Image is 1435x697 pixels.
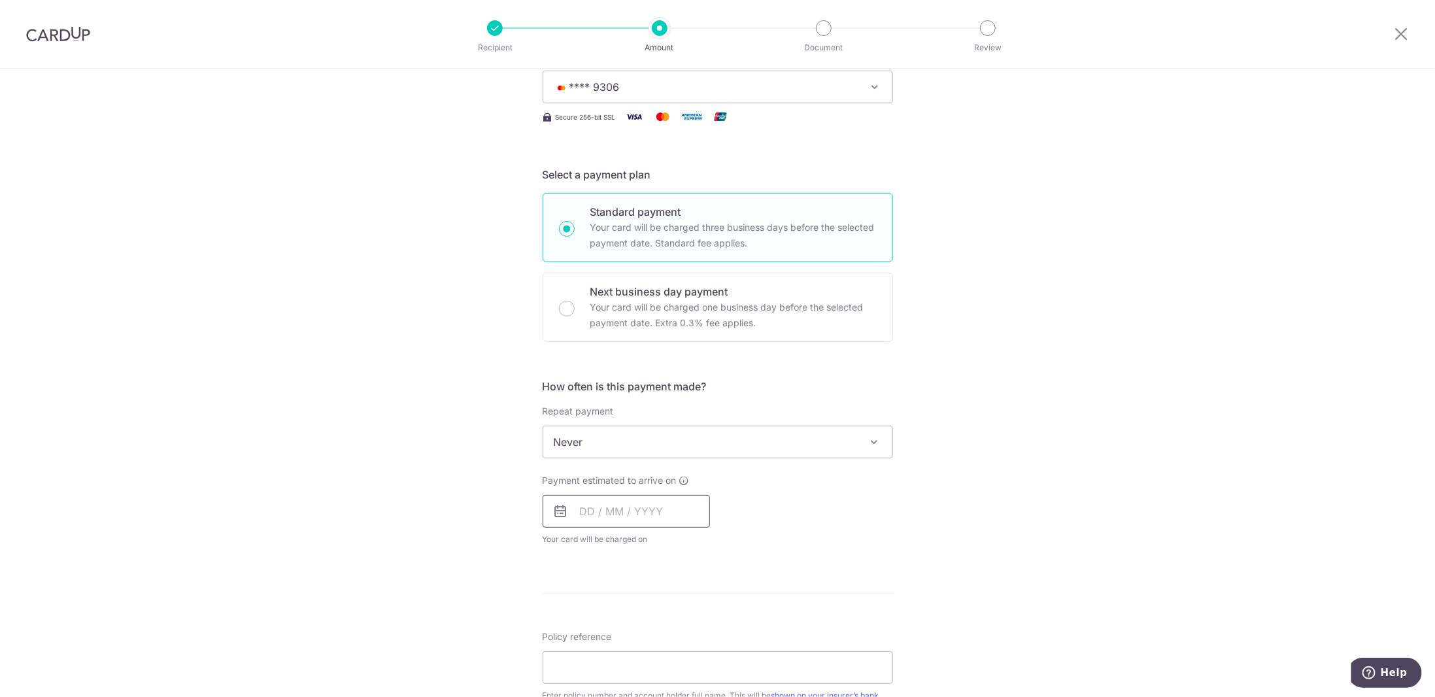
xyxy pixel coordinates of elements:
p: Your card will be charged one business day before the selected payment date. Extra 0.3% fee applies. [590,299,877,331]
iframe: Opens a widget where you can find more information [1351,658,1422,690]
p: Your card will be charged three business days before the selected payment date. Standard fee appl... [590,220,877,251]
h5: How often is this payment made? [543,379,893,394]
p: Standard payment [590,204,877,220]
label: Policy reference [543,630,612,643]
img: Union Pay [707,109,734,125]
span: Payment estimated to arrive on [543,474,677,487]
label: Repeat payment [543,405,614,418]
p: Next business day payment [590,284,877,299]
span: Secure 256-bit SSL [556,112,616,122]
span: Never [543,426,892,458]
p: Recipient [447,41,543,54]
span: Never [543,426,893,458]
img: MASTERCARD [554,83,569,92]
h5: Select a payment plan [543,167,893,182]
img: Visa [621,109,647,125]
p: Review [939,41,1036,54]
p: Document [775,41,872,54]
img: CardUp [26,26,90,42]
img: American Express [679,109,705,125]
span: Your card will be charged on [543,533,710,546]
input: DD / MM / YYYY [543,495,710,528]
p: Amount [611,41,708,54]
img: Mastercard [650,109,676,125]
